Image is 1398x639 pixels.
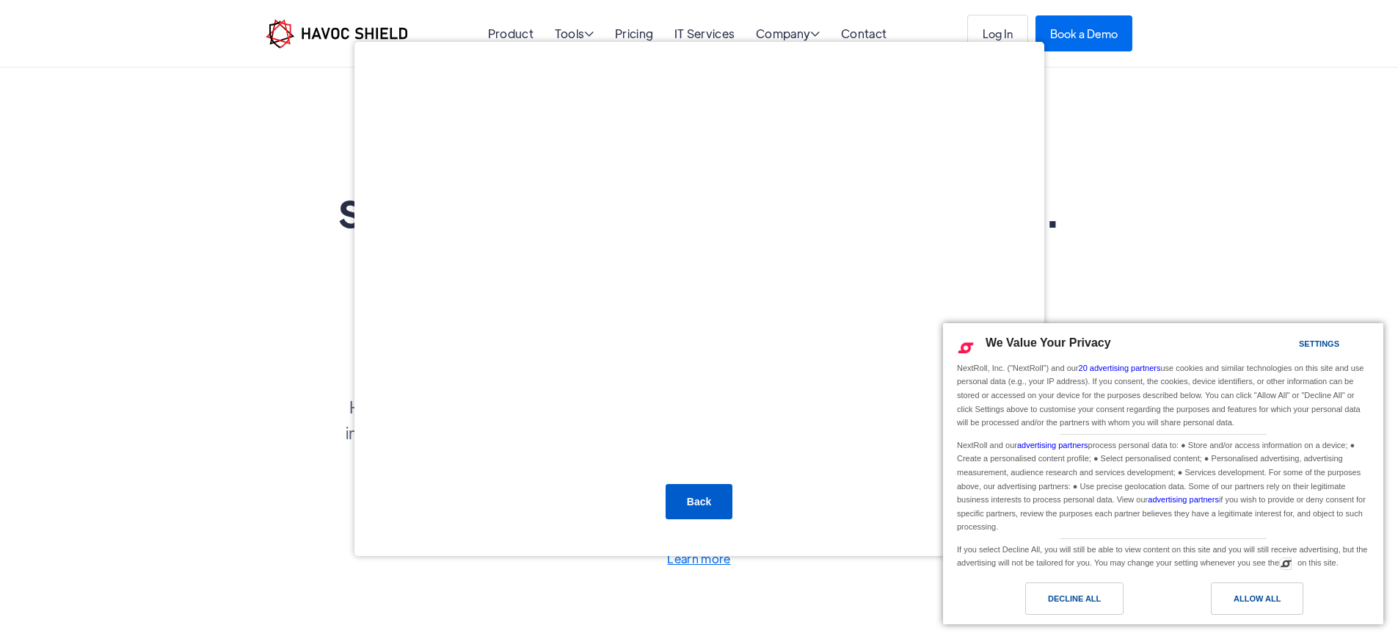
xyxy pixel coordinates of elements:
a: 20 advertising partners [1079,364,1161,372]
div: If you select Decline All, you will still be able to view content on this site and you will still... [954,539,1372,571]
div: NextRoll and our process personal data to: ● Store and/or access information on a device; ● Creat... [954,435,1372,535]
div: Allow All [1234,591,1281,607]
div: Settings [1299,336,1339,352]
a: Settings [1273,332,1308,359]
span: We Value Your Privacy [986,336,1111,349]
a: Allow All [1163,582,1375,622]
button: Back [666,484,732,519]
a: Decline All [952,582,1163,622]
div: Policy [393,79,1006,462]
div: NextRoll, Inc. ("NextRoll") and our use cookies and similar technologies on this site and use per... [954,360,1372,431]
a: advertising partners [1017,441,1088,450]
div: Decline All [1048,591,1101,607]
a: advertising partners [1148,495,1219,504]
